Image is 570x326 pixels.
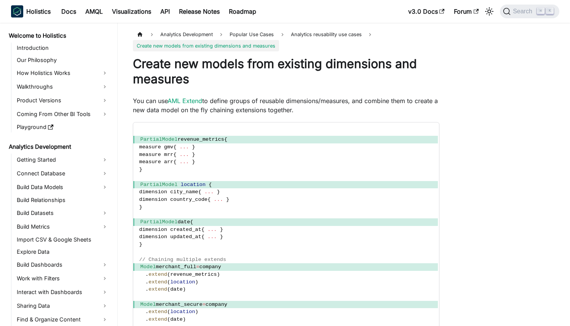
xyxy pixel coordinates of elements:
a: AMQL [81,5,107,17]
a: Our Philosophy [14,55,111,65]
a: Playground [14,122,111,132]
span: ) [183,316,186,322]
nav: Docs sidebar [3,23,118,326]
span: dimension city_name [139,189,198,195]
span: { [209,182,212,188]
span: Analytics reusability use cases [287,29,366,40]
a: Explore Data [14,246,111,257]
span: dimension updated_at [139,234,201,240]
a: How Holistics Works [14,67,111,79]
h1: Create new models from existing dimensions and measures [133,56,439,87]
span: } [139,167,142,172]
span: { [208,197,211,202]
span: measure arr [139,159,174,165]
span: PartialModel [141,219,178,225]
span: = [203,302,206,307]
a: Coming From Other BI Tools [14,108,111,120]
a: Introduction [14,43,111,53]
span: extend [148,309,167,315]
span: ( [167,316,170,322]
a: Import CSV & Google Sheets [14,234,111,245]
a: AML Extend [168,97,202,105]
span: merchant_full [156,264,196,270]
a: Getting Started [14,154,111,166]
span: location [170,309,195,315]
span: measure gmv [139,144,174,150]
span: { [198,189,201,195]
span: { [190,219,193,225]
kbd: ⌘ [537,8,544,14]
a: Connect Database [14,167,111,180]
span: { [201,234,204,240]
span: Popular Use Cases [226,29,278,40]
span: = [196,264,199,270]
a: Build Datasets [14,207,111,219]
span: date [170,286,183,292]
span: ... [204,189,214,195]
a: v3.0 Docs [404,5,449,17]
a: Sharing Data [14,300,111,312]
a: Interact with Dashboards [14,286,111,298]
span: Search [511,8,537,15]
span: revenue_metrics [177,137,224,142]
span: revenue_metrics [170,272,217,277]
button: Switch between dark and light mode (currently light mode) [483,5,495,17]
a: Find & Organize Content [14,313,111,326]
span: ... [214,197,223,202]
a: Build Dashboards [14,259,111,271]
a: Walkthroughs [14,81,111,93]
span: extend [148,316,167,322]
span: measure mrr [139,152,174,157]
span: ) [217,272,220,277]
a: HolisticsHolistics [11,5,51,17]
b: Holistics [26,7,51,16]
span: Model [141,302,156,307]
span: company [200,264,221,270]
span: { [173,152,176,157]
a: Welcome to Holistics [6,30,111,41]
span: ... [208,234,217,240]
span: dimension created_at [139,227,201,232]
a: Home page [133,29,147,40]
span: { [173,144,176,150]
img: Holistics [11,5,23,17]
p: You can use to define groups of reusable dimensions/measures, and combine them to create a new da... [133,96,439,114]
a: Docs [57,5,81,17]
a: Release Notes [174,5,224,17]
span: merchant_secure [156,302,202,307]
span: ) [195,309,198,315]
span: ... [208,227,217,232]
a: Build Relationships [14,195,111,205]
span: extend [148,272,167,277]
span: ) [183,286,186,292]
a: Roadmap [224,5,261,17]
span: . [145,279,148,285]
span: } [192,144,195,150]
span: ( [167,279,170,285]
span: ... [180,144,189,150]
span: . [145,316,148,322]
span: . [145,272,148,277]
span: PartialModel [141,182,178,188]
span: location [170,279,195,285]
a: Product Versions [14,94,111,107]
span: date [177,219,190,225]
span: . [145,286,148,292]
nav: Breadcrumbs [133,29,439,51]
span: ( [167,286,170,292]
a: Visualizations [107,5,156,17]
span: Create new models from existing dimensions and measures [133,40,279,51]
kbd: K [546,8,554,14]
a: Build Metrics [14,221,111,233]
a: Work with Filters [14,272,111,285]
span: } [220,227,223,232]
a: Build Data Models [14,181,111,193]
span: . [145,309,148,315]
span: dimension country_code [139,197,208,202]
button: Search (Command+K) [500,5,559,18]
span: company [206,302,227,307]
span: PartialModel [141,137,178,142]
span: Analytics Development [156,29,217,40]
span: } [226,197,229,202]
span: } [192,152,195,157]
